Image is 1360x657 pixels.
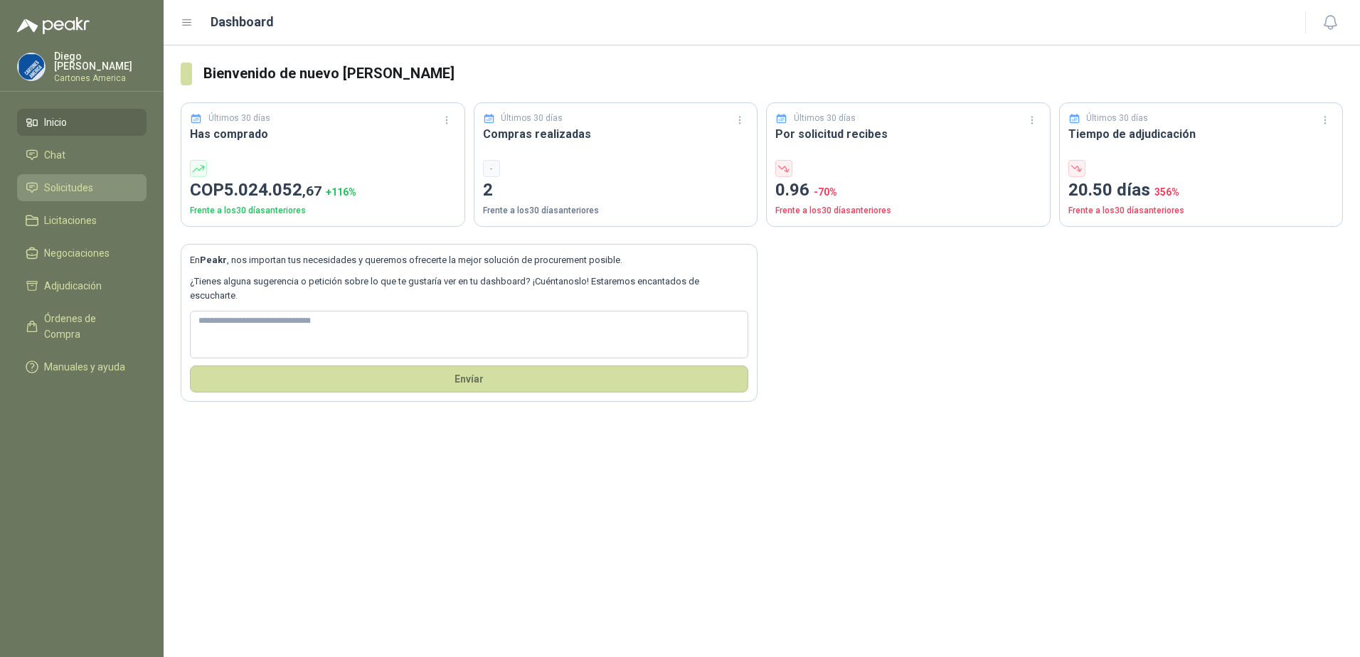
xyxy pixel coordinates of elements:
[54,74,147,82] p: Cartones America
[483,177,749,204] p: 2
[211,12,274,32] h1: Dashboard
[1154,186,1179,198] span: 356 %
[190,177,456,204] p: COP
[54,51,147,71] p: Diego [PERSON_NAME]
[1068,125,1334,143] h3: Tiempo de adjudicación
[483,160,500,177] div: -
[190,204,456,218] p: Frente a los 30 días anteriores
[17,17,90,34] img: Logo peakr
[190,365,748,392] button: Envíar
[44,311,133,342] span: Órdenes de Compra
[44,114,67,130] span: Inicio
[17,174,147,201] a: Solicitudes
[302,183,322,199] span: ,67
[190,125,456,143] h3: Has comprado
[1068,177,1334,204] p: 20.50 días
[44,147,65,163] span: Chat
[18,53,45,80] img: Company Logo
[17,305,147,348] a: Órdenes de Compra
[501,112,563,125] p: Últimos 30 días
[44,180,93,196] span: Solicitudes
[794,112,856,125] p: Últimos 30 días
[44,278,102,294] span: Adjudicación
[1086,112,1148,125] p: Últimos 30 días
[190,274,748,304] p: ¿Tienes alguna sugerencia o petición sobre lo que te gustaría ver en tu dashboard? ¡Cuéntanoslo! ...
[17,240,147,267] a: Negociaciones
[44,213,97,228] span: Licitaciones
[208,112,270,125] p: Últimos 30 días
[483,204,749,218] p: Frente a los 30 días anteriores
[200,255,227,265] b: Peakr
[17,109,147,136] a: Inicio
[44,245,110,261] span: Negociaciones
[775,125,1041,143] h3: Por solicitud recibes
[1068,204,1334,218] p: Frente a los 30 días anteriores
[326,186,356,198] span: + 116 %
[224,180,322,200] span: 5.024.052
[44,359,125,375] span: Manuales y ayuda
[190,253,748,267] p: En , nos importan tus necesidades y queremos ofrecerte la mejor solución de procurement posible.
[483,125,749,143] h3: Compras realizadas
[17,141,147,169] a: Chat
[17,272,147,299] a: Adjudicación
[775,204,1041,218] p: Frente a los 30 días anteriores
[814,186,837,198] span: -70 %
[775,177,1041,204] p: 0.96
[17,207,147,234] a: Licitaciones
[203,63,1343,85] h3: Bienvenido de nuevo [PERSON_NAME]
[17,353,147,380] a: Manuales y ayuda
